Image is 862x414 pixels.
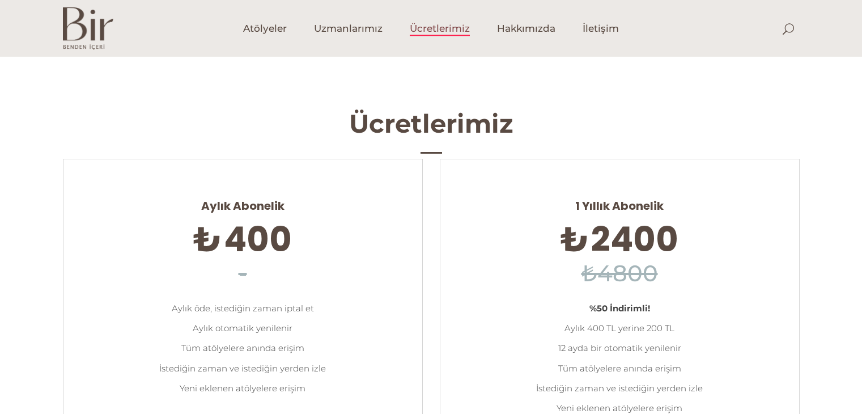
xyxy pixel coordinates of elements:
[497,22,555,35] span: Hakkımızda
[80,338,405,358] li: Tüm atölyelere anında erişim
[80,318,405,338] li: Aylık otomatik yenilenir
[457,318,782,338] li: Aylık 400 TL yerine 200 TL
[243,22,287,35] span: Atölyeler
[457,257,782,290] h6: ₺4800
[193,216,222,263] span: ₺
[224,216,292,263] span: 400
[80,378,405,398] li: Yeni eklenen atölyelere erişim
[80,358,405,378] li: İstediğin zaman ve istediğin yerden izle
[410,22,470,35] span: Ücretlerimiz
[457,358,782,378] li: Tüm atölyelere anında erişim
[591,216,678,263] span: 2400
[80,189,405,213] span: Aylık Abonelik
[583,22,619,35] span: İletişim
[314,22,383,35] span: Uzmanlarımız
[457,378,782,398] li: İstediğin zaman ve istediğin yerden izle
[457,189,782,213] span: 1 Yıllık Abonelik
[80,257,405,290] h6: -
[560,216,589,263] span: ₺
[80,298,405,318] li: Aylık öde, istediğin zaman iptal et
[457,338,782,358] li: 12 ayda bir otomatik yenilenir
[589,303,650,314] strong: %50 İndirimli!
